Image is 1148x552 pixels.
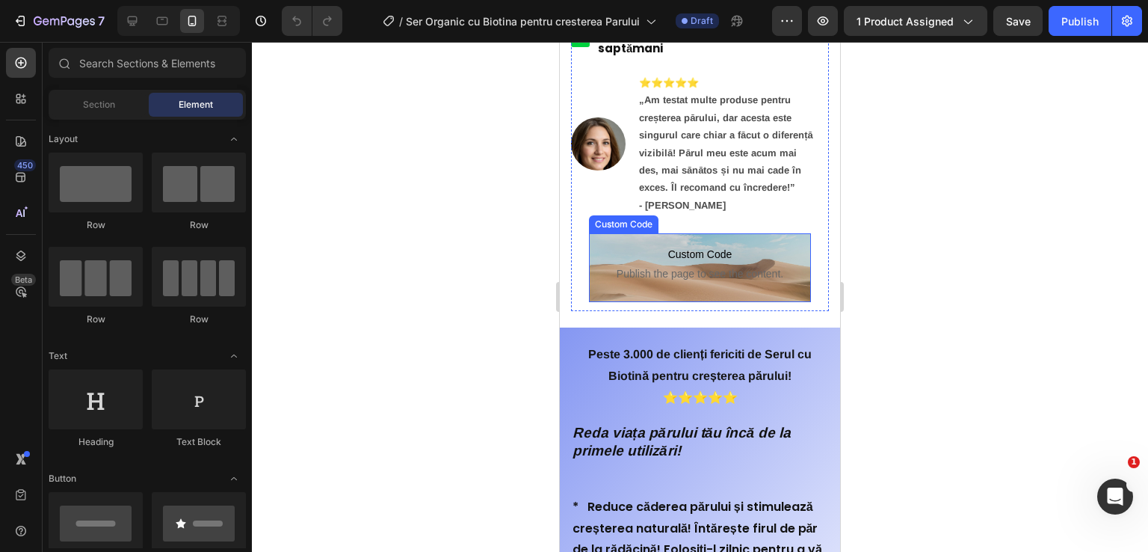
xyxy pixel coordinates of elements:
[98,12,105,30] p: 7
[844,6,987,36] button: 1 product assigned
[6,6,111,36] button: 7
[1097,479,1133,515] iframe: Intercom live chat
[222,344,246,368] span: Toggle open
[222,467,246,491] span: Toggle open
[993,6,1043,36] button: Save
[406,13,640,29] span: Ser Organic cu Biotina pentru cresterea Parului
[399,13,403,29] span: /
[1006,15,1031,28] span: Save
[14,159,36,171] div: 450
[49,349,67,363] span: Text
[1061,13,1099,29] div: Publish
[152,218,246,232] div: Row
[560,42,840,552] iframe: Design area
[1049,6,1111,36] button: Publish
[11,274,36,286] div: Beta
[49,313,143,326] div: Row
[282,6,342,36] div: Undo/Redo
[49,218,143,232] div: Row
[83,98,115,111] span: Section
[49,435,143,449] div: Heading
[152,435,246,449] div: Text Block
[691,14,713,28] span: Draft
[222,127,246,151] span: Toggle open
[179,98,213,111] span: Element
[49,132,78,146] span: Layout
[49,472,76,485] span: Button
[857,13,954,29] span: 1 product assigned
[152,313,246,326] div: Row
[1128,456,1140,468] span: 1
[49,48,246,78] input: Search Sections & Elements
